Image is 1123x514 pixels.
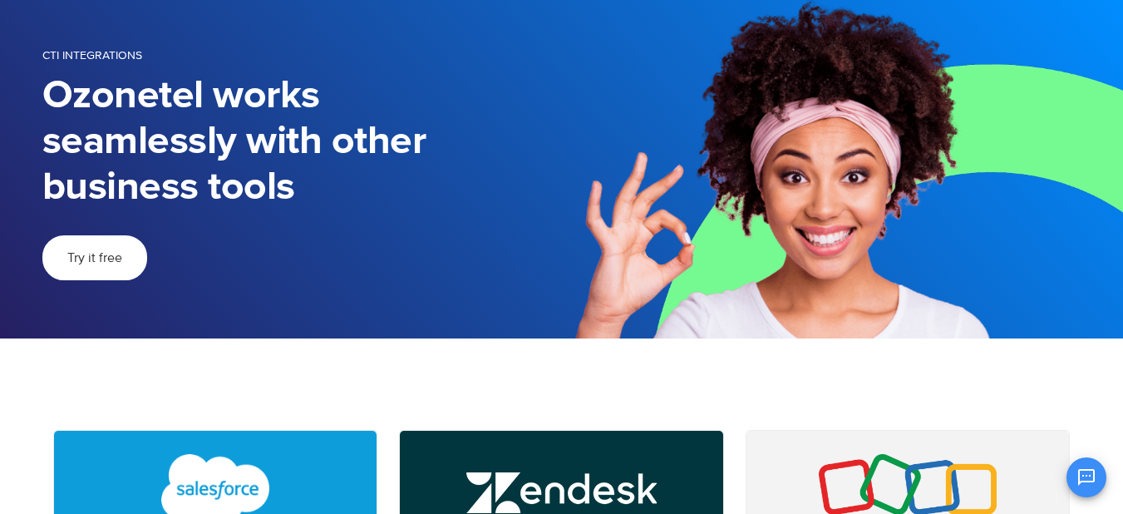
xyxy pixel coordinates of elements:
a: Try it free [42,235,147,280]
span: Try it free [67,251,122,264]
h1: Ozonetel works seamlessly with other business tools [42,73,562,210]
span: CTI Integrations [42,48,142,62]
button: Open chat [1066,457,1106,497]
